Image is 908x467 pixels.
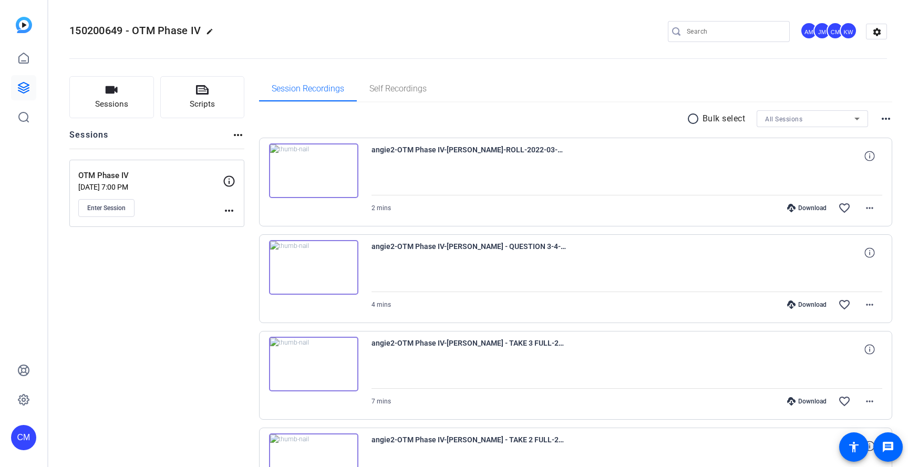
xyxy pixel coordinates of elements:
img: blue-gradient.svg [16,17,32,33]
p: Bulk select [703,112,746,125]
mat-icon: favorite_border [838,395,851,408]
mat-icon: more_horiz [223,204,235,217]
span: Self Recordings [369,85,427,93]
mat-icon: message [882,441,894,453]
span: angie2-OTM Phase IV-[PERSON_NAME] - QUESTION 3-4-5-2022-03-23-10-50-21-885-0 [372,240,566,265]
span: Enter Session [87,204,126,212]
mat-icon: radio_button_unchecked [687,112,703,125]
div: CM [827,22,844,39]
div: Download [782,300,832,309]
span: Sessions [95,98,128,110]
span: angie2-OTM Phase IV-[PERSON_NAME] - TAKE 3 FULL-2022-03-23-10-36-16-184-0 [372,337,566,362]
mat-icon: more_horiz [863,395,876,408]
div: CM [11,425,36,450]
mat-icon: accessibility [848,441,860,453]
mat-icon: settings [866,24,888,40]
ngx-avatar: Andrea Maxwell [800,22,819,40]
ngx-avatar: Justin McGinnis [813,22,832,40]
p: OTM Phase IV [78,170,223,182]
span: All Sessions [765,116,802,123]
div: KW [840,22,857,39]
mat-icon: more_horiz [863,298,876,311]
img: thumb-nail [269,143,358,198]
mat-icon: more_horiz [863,202,876,214]
span: Session Recordings [272,85,344,93]
mat-icon: favorite_border [838,202,851,214]
input: Search [687,25,781,38]
h2: Sessions [69,129,109,149]
button: Enter Session [78,199,135,217]
mat-icon: favorite_border [838,298,851,311]
span: 2 mins [372,204,391,212]
mat-icon: edit [206,28,219,40]
span: angie2-OTM Phase IV-[PERSON_NAME]-ROLL-2022-03-23-11-00-25-330-0 [372,143,566,169]
div: Download [782,204,832,212]
button: Sessions [69,76,154,118]
mat-icon: more_horiz [232,129,244,141]
div: Download [782,397,832,406]
p: [DATE] 7:00 PM [78,183,223,191]
img: thumb-nail [269,337,358,391]
span: angie2-OTM Phase IV-[PERSON_NAME] - TAKE 2 FULL-2022-03-23-10-26-01-246-0 [372,433,566,459]
span: 7 mins [372,398,391,405]
img: thumb-nail [269,240,358,295]
ngx-avatar: Kevin Weldon [840,22,858,40]
mat-icon: more_horiz [880,112,892,125]
span: Scripts [190,98,215,110]
div: JM [813,22,831,39]
button: Scripts [160,76,245,118]
div: AM [800,22,818,39]
span: 150200649 - OTM Phase IV [69,24,201,37]
ngx-avatar: Chris Mendez [827,22,845,40]
span: 4 mins [372,301,391,308]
